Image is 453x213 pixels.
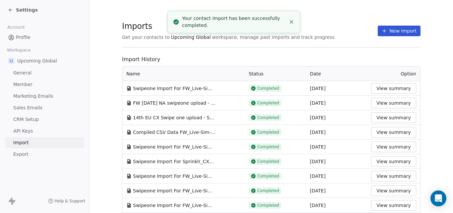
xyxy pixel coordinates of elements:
button: View summary [371,83,416,94]
span: Import [13,139,29,146]
span: Status [249,71,264,76]
button: View summary [371,98,416,108]
a: Marketing Emails [5,91,84,102]
button: View summary [371,142,416,152]
span: Completed [257,115,279,120]
a: API Keys [5,126,84,137]
span: API Keys [13,128,33,135]
div: [DATE] [310,114,363,121]
span: 14th EU CX Swipe one upload - Sheet2.csv [133,114,216,121]
span: Completed [257,188,279,193]
a: General [5,67,84,78]
span: Swipeone Import For FW_Live-Sim-Webinar-14Oct'25-EU - Sheet1 (1).csv [133,187,216,194]
span: Completed [257,130,279,135]
span: Profile [16,34,31,41]
span: U [8,57,15,64]
button: Close toast [287,18,296,26]
div: [DATE] [310,187,363,194]
span: Completed [257,159,279,164]
button: New Import [378,26,421,36]
span: Name [126,70,140,77]
span: workspace, manage past imports and track progress [212,34,334,41]
button: View summary [371,200,416,211]
span: Swipeone Import For FW_Live-Sim-Webinar-14Oct'25-IND+ANZ.csv [133,173,216,179]
div: [DATE] [310,129,363,136]
span: Completed [257,144,279,150]
button: View summary [371,112,416,123]
span: Swipeone Import For FW_Live-Sim-Webinar-16Oct'25-IND+ANZ - Sheet1.csv [133,144,216,150]
div: [DATE] [310,144,363,150]
span: Compiled CSV Data FW_Live-Sim-Webinar-14Oct'25-IND+ANZ CX - Sheet1 (1).csv [133,129,216,136]
span: Option [401,71,416,76]
span: Swipeone Import For FW_Live-Sim-Webinar-15Oct'25-NA - Sheet2.csv [133,202,216,209]
a: Profile [5,32,84,43]
button: View summary [371,127,416,138]
div: [DATE] [310,85,363,92]
span: Settings [16,7,38,13]
button: View summary [371,171,416,181]
span: Completed [257,100,279,106]
span: Completed [257,203,279,208]
button: View summary [371,185,416,196]
span: General [13,69,32,76]
a: Help & Support [48,198,85,204]
span: Swipeone Import For FW_Live-Sim-Webinar-14Oct'25-IND+ANZ CX - Sheet1.csv [133,85,216,92]
span: Imports [122,21,335,31]
span: FW [DATE] NA swipeone upload - Sheet2.csv [133,100,216,106]
span: Get your contacts to [122,34,170,41]
span: Upcoming Global [171,34,211,41]
a: CRM Setup [5,114,84,125]
span: Workspace [4,45,33,55]
div: [DATE] [310,158,363,165]
div: [DATE] [310,202,363,209]
a: Import [5,137,84,148]
span: Member [13,81,32,88]
span: Swipeone Import For Sprinklr_CX_Demonstrate_Reg_Drive_[DATE] - Sheet1.csv [133,158,216,165]
div: [DATE] [310,173,363,179]
span: Completed [257,173,279,179]
span: Upcoming Global [17,57,57,64]
span: Import History [122,55,421,63]
span: Completed [257,86,279,91]
span: Account [4,22,28,32]
div: Open Intercom Messenger [430,190,446,206]
div: [DATE] [310,100,363,106]
span: Sales Emails [13,104,42,111]
span: Help & Support [55,198,85,204]
button: View summary [371,156,416,167]
a: Export [5,149,84,160]
span: Date [310,71,321,76]
div: Your contact import has been successfully completed. [182,15,286,29]
a: Member [5,79,84,90]
span: CRM Setup [13,116,39,123]
a: Settings [8,7,38,13]
span: Export [13,151,29,158]
span: Marketing Emails [13,93,53,100]
a: Sales Emails [5,102,84,113]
